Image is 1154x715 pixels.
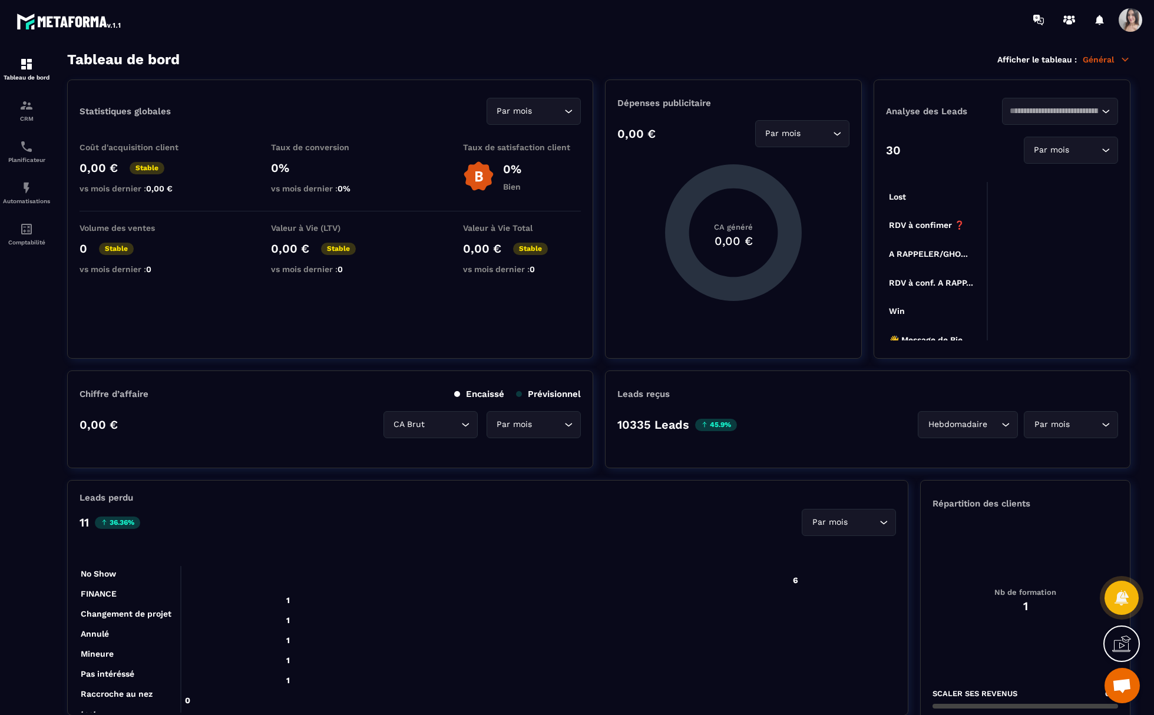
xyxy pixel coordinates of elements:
p: Bien [503,182,521,191]
p: Taux de conversion [271,143,389,152]
p: Leads reçus [617,389,670,399]
p: 0% [271,161,389,175]
img: automations [19,181,34,195]
tspan: Annulé [81,629,109,638]
p: Général [1083,54,1130,65]
tspan: Mineure [81,649,114,658]
p: Encaissé [454,389,504,399]
p: 45.9% [695,419,737,431]
img: accountant [19,222,34,236]
a: automationsautomationsAutomatisations [3,172,50,213]
span: 0 [146,264,151,274]
input: Search for option [1072,144,1099,157]
tspan: FINANCE [81,589,117,598]
img: scheduler [19,140,34,154]
p: Prévisionnel [516,389,581,399]
p: Analyse des Leads [886,106,1002,117]
tspan: RDV à confimer ❓ [889,220,965,230]
a: formationformationCRM [3,90,50,131]
p: Coût d'acquisition client [80,143,197,152]
span: CA Brut [391,418,428,431]
a: Ouvrir le chat [1105,668,1140,703]
tspan: Raccroche au nez [81,689,153,699]
p: Taux de satisfaction client [463,143,581,152]
p: Stable [99,243,134,255]
p: 0,00 € [463,241,501,256]
p: Stable [513,243,548,255]
p: Valeur à Vie (LTV) [271,223,389,233]
tspan: Win [889,306,905,316]
h3: Tableau de bord [67,51,180,68]
tspan: A RAPPELER/GHO... [889,249,968,259]
tspan: 👋 Message de Bie... [889,335,970,345]
p: Afficher le tableau : [997,55,1077,64]
span: Par mois [494,418,535,431]
span: Hebdomadaire [925,418,990,431]
div: Search for option [1024,137,1118,164]
input: Search for option [850,516,877,529]
p: 36.36% [95,517,140,529]
p: Volume des ventes [80,223,197,233]
p: vs mois dernier : [463,264,581,274]
span: 0% [338,184,351,193]
p: Répartition des clients [933,498,1118,509]
input: Search for option [803,127,830,140]
p: Stable [321,243,356,255]
div: Search for option [1024,411,1118,438]
tspan: Lost [889,192,906,201]
a: formationformationTableau de bord [3,48,50,90]
span: 0,00 € [146,184,173,193]
div: Search for option [383,411,478,438]
p: Comptabilité [3,239,50,246]
p: Statistiques globales [80,106,171,117]
div: Search for option [487,98,581,125]
input: Search for option [1072,418,1099,431]
p: 0,00 € [271,241,309,256]
p: Planificateur [3,157,50,163]
img: logo [16,11,123,32]
tspan: RDV à conf. A RAPP... [889,278,973,287]
input: Search for option [535,105,561,118]
img: formation [19,98,34,112]
p: Dépenses publicitaire [617,98,849,108]
div: Search for option [487,411,581,438]
input: Search for option [990,418,998,431]
p: 11 [80,515,89,529]
span: 0 [338,264,343,274]
span: Par mois [763,127,803,140]
span: Par mois [1031,418,1072,431]
div: Search for option [802,509,896,536]
p: 30 [886,143,901,157]
span: 0 [530,264,535,274]
span: Par mois [494,105,535,118]
input: Search for option [428,418,458,431]
p: Stable [130,162,164,174]
p: 0,00 € [617,127,656,141]
div: Search for option [918,411,1018,438]
span: Par mois [1031,144,1072,157]
p: 0,00 € [80,161,118,175]
span: 0 /1 [1105,690,1118,698]
tspan: Pas intéréssé [81,669,134,678]
p: Chiffre d’affaire [80,389,148,399]
p: SCALER SES REVENUS [933,689,1017,698]
p: vs mois dernier : [271,184,389,193]
p: Tableau de bord [3,74,50,81]
input: Search for option [535,418,561,431]
p: 0,00 € [80,418,118,432]
p: vs mois dernier : [80,184,197,193]
p: 10335 Leads [617,418,689,432]
p: vs mois dernier : [271,264,389,274]
img: b-badge-o.b3b20ee6.svg [463,161,494,192]
tspan: No Show [81,569,117,578]
span: Par mois [809,516,850,529]
div: Search for option [1002,98,1118,125]
tspan: Changement de projet [81,609,171,619]
p: Automatisations [3,198,50,204]
p: CRM [3,115,50,122]
div: Search for option [755,120,849,147]
p: 0 [80,241,87,256]
a: accountantaccountantComptabilité [3,213,50,254]
p: Leads perdu [80,492,133,503]
p: Valeur à Vie Total [463,223,581,233]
